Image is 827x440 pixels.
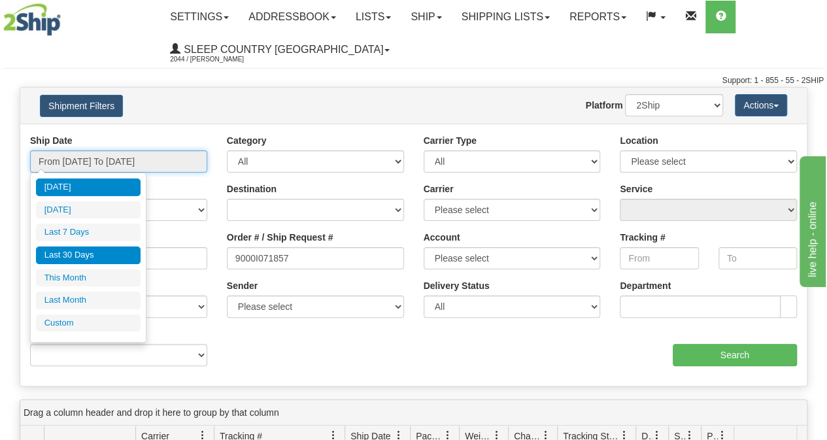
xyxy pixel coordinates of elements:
input: From [620,247,698,269]
label: Destination [227,182,277,195]
button: Shipment Filters [40,95,123,117]
li: Last Month [36,292,141,309]
span: 2044 / [PERSON_NAME] [170,53,268,66]
li: Last 30 Days [36,246,141,264]
input: To [718,247,797,269]
a: Sleep Country [GEOGRAPHIC_DATA] 2044 / [PERSON_NAME] [160,33,399,66]
li: This Month [36,269,141,287]
a: Reports [560,1,636,33]
div: grid grouping header [20,400,807,426]
a: Ship [401,1,451,33]
label: Carrier Type [424,134,477,147]
label: Category [227,134,267,147]
label: Account [424,231,460,244]
label: Carrier [424,182,454,195]
div: Support: 1 - 855 - 55 - 2SHIP [3,75,824,86]
label: Sender [227,279,258,292]
label: Delivery Status [424,279,490,292]
li: [DATE] [36,201,141,219]
button: Actions [735,94,787,116]
li: Custom [36,314,141,332]
iframe: chat widget [797,153,826,286]
label: Service [620,182,652,195]
label: Platform [586,99,623,112]
label: Ship Date [30,134,73,147]
label: Order # / Ship Request # [227,231,333,244]
li: Last 7 Days [36,224,141,241]
li: [DATE] [36,178,141,196]
label: Location [620,134,658,147]
label: Tracking # [620,231,665,244]
a: Addressbook [239,1,346,33]
a: Settings [160,1,239,33]
div: live help - online [10,8,121,24]
a: Lists [346,1,401,33]
span: Sleep Country [GEOGRAPHIC_DATA] [180,44,383,55]
label: Department [620,279,671,292]
input: Search [673,344,798,366]
a: Shipping lists [452,1,560,33]
img: logo2044.jpg [3,3,61,36]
